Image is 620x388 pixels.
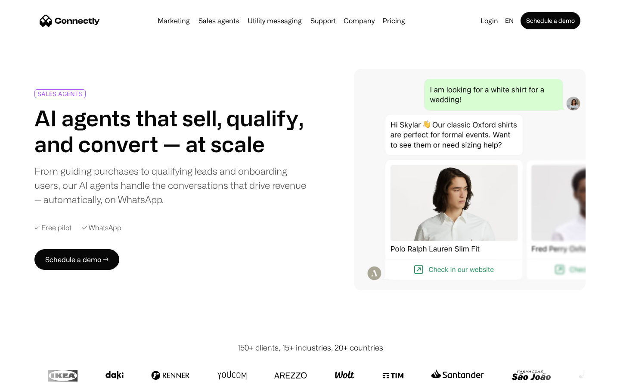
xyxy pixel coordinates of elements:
[34,224,71,232] div: ✓ Free pilot
[379,17,409,24] a: Pricing
[17,373,52,385] ul: Language list
[154,17,193,24] a: Marketing
[505,15,514,27] div: en
[195,17,242,24] a: Sales agents
[82,224,121,232] div: ✓ WhatsApp
[34,249,119,270] a: Schedule a demo →
[307,17,339,24] a: Support
[244,17,305,24] a: Utility messaging
[34,164,307,207] div: From guiding purchases to qualifying leads and onboarding users, our AI agents handle the convers...
[344,15,375,27] div: Company
[9,372,52,385] aside: Language selected: English
[237,342,383,354] div: 150+ clients, 15+ industries, 20+ countries
[521,12,580,29] a: Schedule a demo
[37,91,83,97] div: SALES AGENTS
[477,15,502,27] a: Login
[34,105,307,157] h1: AI agents that sell, qualify, and convert — at scale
